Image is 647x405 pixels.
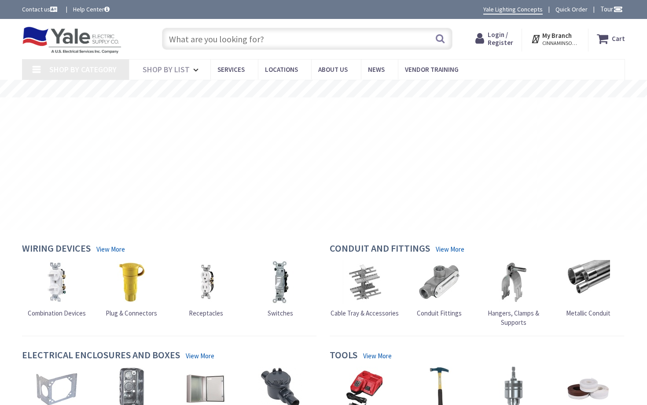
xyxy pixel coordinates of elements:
[612,31,625,47] strong: Cart
[217,65,245,74] span: Services
[531,31,580,47] div: My Branch CINNAMINSON, [GEOGRAPHIC_DATA]
[106,260,157,318] a: Plug & Connectors Plug & Connectors
[143,64,190,74] span: Shop By List
[488,309,539,327] span: Hangers, Clamps & Supports
[96,245,125,254] a: View More
[436,245,464,254] a: View More
[566,260,610,304] img: Metallic Conduit
[189,309,223,317] span: Receptacles
[184,260,228,318] a: Receptacles Receptacles
[542,31,572,40] strong: My Branch
[28,260,86,318] a: Combination Devices Combination Devices
[600,5,623,13] span: Tour
[566,260,610,318] a: Metallic Conduit Metallic Conduit
[162,28,452,50] input: What are you looking for?
[542,40,580,47] span: CINNAMINSON, [GEOGRAPHIC_DATA]
[566,309,610,317] span: Metallic Conduit
[73,5,110,14] a: Help Center
[342,260,386,304] img: Cable Tray & Accessories
[331,260,399,318] a: Cable Tray & Accessories Cable Tray & Accessories
[492,260,536,304] img: Hangers, Clamps & Supports
[186,351,214,360] a: View More
[405,65,459,74] span: Vendor Training
[330,349,357,362] h4: Tools
[110,260,154,304] img: Plug & Connectors
[184,260,228,304] img: Receptacles
[331,309,399,317] span: Cable Tray & Accessories
[318,65,348,74] span: About Us
[417,260,462,318] a: Conduit Fittings Conduit Fittings
[483,5,543,15] a: Yale Lighting Concepts
[22,349,180,362] h4: Electrical Enclosures and Boxes
[417,309,462,317] span: Conduit Fittings
[258,260,302,304] img: Switches
[22,5,59,14] a: Contact us
[368,65,385,74] span: News
[417,260,461,304] img: Conduit Fittings
[478,260,549,327] a: Hangers, Clamps & Supports Hangers, Clamps & Supports
[22,26,121,54] img: Yale Electric Supply Co.
[363,351,392,360] a: View More
[106,309,157,317] span: Plug & Connectors
[555,5,588,14] a: Quick Order
[268,309,293,317] span: Switches
[49,64,117,74] span: Shop By Category
[28,309,86,317] span: Combination Devices
[597,31,625,47] a: Cart
[265,65,298,74] span: Locations
[330,243,430,256] h4: Conduit and Fittings
[488,30,513,47] span: Login / Register
[258,260,302,318] a: Switches Switches
[22,243,91,256] h4: Wiring Devices
[475,31,513,47] a: Login / Register
[35,260,79,304] img: Combination Devices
